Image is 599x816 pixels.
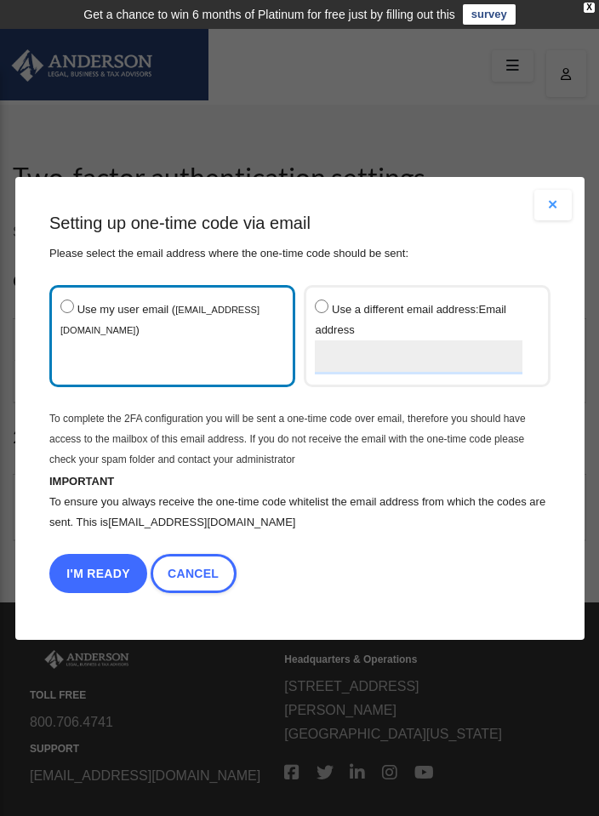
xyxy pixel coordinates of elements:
[315,296,522,376] label: Email address
[534,190,572,220] button: Close modal
[83,4,455,25] div: Get a chance to win 6 months of Platinum for free just by filling out this
[49,554,147,593] button: I'm Ready
[49,243,551,264] p: Please select the email address where the one-time code should be sent:
[463,4,516,25] a: survey
[49,492,551,533] p: To ensure you always receive the one-time code whitelist the email address from which the codes a...
[332,303,478,316] span: Use a different email address:
[584,3,595,13] div: close
[49,211,551,235] h3: Setting up one-time code via email
[49,408,551,470] p: To complete the 2FA configuration you will be sent a one-time code over email, therefore you shou...
[315,300,328,313] input: Use a different email address:Email address
[60,300,74,313] input: Use my user email ([EMAIL_ADDRESS][DOMAIN_NAME])
[49,475,114,488] b: IMPORTANT
[150,554,236,593] a: Cancel
[315,340,522,374] input: Use a different email address:Email address
[60,303,260,336] span: Use my user email ( )
[60,305,260,335] small: [EMAIL_ADDRESS][DOMAIN_NAME]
